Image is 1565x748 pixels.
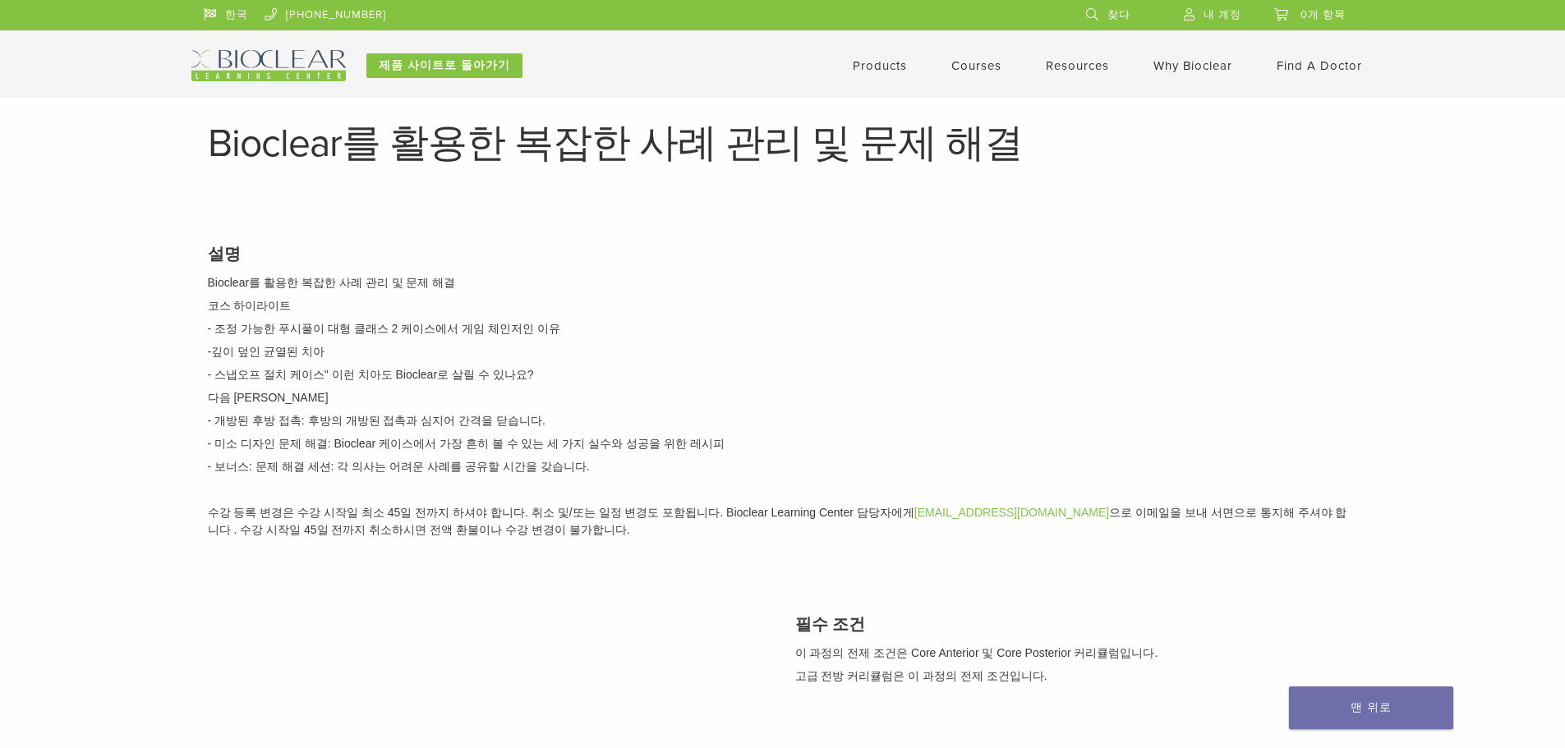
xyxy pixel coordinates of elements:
[379,58,510,72] font: 제품 사이트로 돌아가기
[853,58,907,73] a: Products
[1300,8,1346,21] font: 0개 항목
[208,245,241,263] font: 설명
[1289,686,1453,729] a: 맨 위로
[1204,8,1241,21] font: 내 계정
[1046,58,1109,73] a: Resources
[191,50,346,81] img: 바이오클리어
[225,8,248,21] font: 한국
[1107,8,1130,21] font: 찾다
[795,646,1158,659] font: 이 과정의 전제 조건은 Core Anterior 및 Core Posterior 커리큘럼입니다.
[366,53,522,78] a: 제품 사이트로 돌아가기
[208,391,329,404] font: 다음 [PERSON_NAME]
[208,120,1023,167] font: Bioclear를 활용한 복잡한 사례 관리 및 문제 해결
[208,322,560,335] font: - 조정 가능한 푸시풀이 대형 클래스 2 케이스에서 게임 체인저인 이유
[208,437,725,450] font: - 미소 디자인 문제 해결: Bioclear 케이스에서 가장 흔히 볼 수 있는 세 가지 실수와 성공을 위한 레시피
[208,414,545,427] font: - 개방된 후방 접촉: 후방의 개방된 접촉과 심지어 간격을 닫습니다.
[208,506,914,519] font: 수강 등록 변경은 수강 시작일 최소 45일 전까지 하셔야 합니다. 취소 및/또는 일정 변경도 포함됩니다. Bioclear Learning Center 담당자에게
[208,299,292,312] font: 코스 하이라이트
[1351,700,1392,714] font: 맨 위로
[914,506,1109,519] a: [EMAIL_ADDRESS][DOMAIN_NAME]
[208,460,590,473] font: - 보너스: 문제 해결 세션: 각 의사는 어려운 사례를 공유할 시간을 갖습니다.
[208,368,534,381] font: - 스냅오프 절치 케이스" 이런 치아도 Bioclear로 살릴 수 있나요?
[1153,58,1232,73] a: Why Bioclear
[1277,58,1362,73] a: Find A Doctor
[286,8,386,21] font: [PHONE_NUMBER]
[795,615,866,633] font: 필수 조건
[208,345,325,358] font: -깊이 덮인 균열된 치아
[951,58,1001,73] a: Courses
[795,669,1047,682] font: 고급 전방 커리큘럼은 이 과정의 전제 조건입니다.
[208,276,456,289] font: Bioclear를 활용한 복잡한 사례 관리 및 문제 해결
